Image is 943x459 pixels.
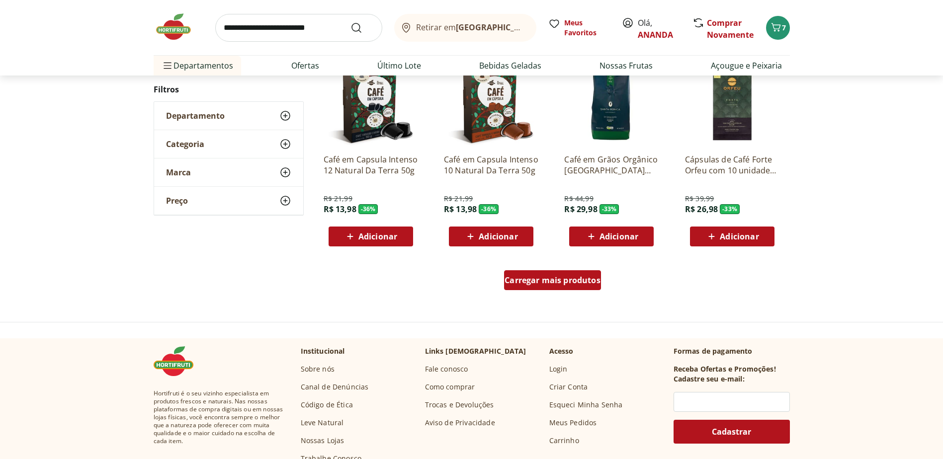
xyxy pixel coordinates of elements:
[301,436,344,446] a: Nossas Lojas
[358,204,378,214] span: - 36 %
[301,418,344,428] a: Leve Natural
[564,52,659,146] img: Café em Grãos Orgânico Santa Monica 250g
[690,227,774,246] button: Adicionar
[291,60,319,72] a: Ofertas
[324,194,352,204] span: R$ 21,99
[720,232,759,240] span: Adicionar
[707,17,754,40] a: Comprar Novamente
[425,346,526,356] p: Links [DEMOGRAPHIC_DATA]
[162,54,233,77] span: Departamentos
[154,187,303,215] button: Preço
[324,52,418,146] img: Café em Capsula Intenso 12 Natural Da Terra 50g
[358,232,397,240] span: Adicionar
[449,227,533,246] button: Adicionar
[215,14,382,42] input: search
[549,436,579,446] a: Carrinho
[154,389,285,445] span: Hortifruti é o seu vizinho especialista em produtos frescos e naturais. Nas nossas plataformas de...
[479,232,517,240] span: Adicionar
[416,23,526,32] span: Retirar em
[674,346,790,356] p: Formas de pagamento
[549,346,574,356] p: Acesso
[548,18,610,38] a: Meus Favoritos
[166,167,191,177] span: Marca
[425,364,468,374] a: Fale conosco
[564,154,659,176] a: Café em Grãos Orgânico [GEOGRAPHIC_DATA] 250g
[301,364,335,374] a: Sobre nós
[154,102,303,130] button: Departamento
[685,154,779,176] a: Cápsulas de Café Forte Orfeu com 10 unidades 50g
[504,270,601,294] a: Carregar mais produtos
[549,400,623,410] a: Esqueci Minha Senha
[394,14,536,42] button: Retirar em[GEOGRAPHIC_DATA]/[GEOGRAPHIC_DATA]
[549,382,588,392] a: Criar Conta
[600,232,638,240] span: Adicionar
[444,194,473,204] span: R$ 21,99
[166,196,188,206] span: Preço
[685,52,779,146] img: Cápsulas de Café Forte Orfeu com 10 unidades 50g
[674,374,745,384] h3: Cadastre seu e-mail:
[505,276,600,284] span: Carregar mais produtos
[301,346,345,356] p: Institucional
[425,400,494,410] a: Trocas e Devoluções
[444,154,538,176] a: Café em Capsula Intenso 10 Natural Da Terra 50g
[479,60,541,72] a: Bebidas Geladas
[425,382,475,392] a: Como comprar
[377,60,421,72] a: Último Lote
[425,418,495,428] a: Aviso de Privacidade
[549,364,568,374] a: Login
[674,420,790,444] button: Cadastrar
[638,29,673,40] a: ANANDA
[301,400,353,410] a: Código de Ética
[162,54,173,77] button: Menu
[638,17,682,41] span: Olá,
[444,204,477,215] span: R$ 13,98
[456,22,623,33] b: [GEOGRAPHIC_DATA]/[GEOGRAPHIC_DATA]
[479,204,499,214] span: - 36 %
[720,204,740,214] span: - 33 %
[685,204,718,215] span: R$ 26,98
[674,364,776,374] h3: Receba Ofertas e Promoções!
[600,60,653,72] a: Nossas Frutas
[564,194,593,204] span: R$ 44,99
[350,22,374,34] button: Submit Search
[154,79,304,99] h2: Filtros
[782,23,786,32] span: 7
[564,18,610,38] span: Meus Favoritos
[154,130,303,158] button: Categoria
[324,204,356,215] span: R$ 13,98
[564,204,597,215] span: R$ 29,98
[600,204,619,214] span: - 33 %
[444,52,538,146] img: Café em Capsula Intenso 10 Natural Da Terra 50g
[685,194,714,204] span: R$ 39,99
[166,111,225,121] span: Departamento
[166,139,204,149] span: Categoria
[154,158,303,186] button: Marca
[324,154,418,176] a: Café em Capsula Intenso 12 Natural Da Terra 50g
[712,428,751,436] span: Cadastrar
[301,382,369,392] a: Canal de Denúncias
[154,12,203,42] img: Hortifruti
[154,346,203,376] img: Hortifruti
[711,60,782,72] a: Açougue e Peixaria
[549,418,597,428] a: Meus Pedidos
[766,16,790,40] button: Carrinho
[569,227,654,246] button: Adicionar
[329,227,413,246] button: Adicionar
